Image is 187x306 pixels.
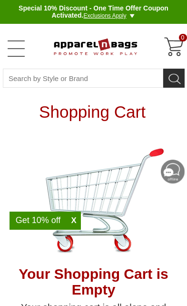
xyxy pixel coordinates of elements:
[67,216,81,225] span: X
[3,69,163,88] input: Search By Style or Brand
[161,36,184,59] a: 0
[39,103,146,133] h1: Shopping Cart
[17,135,170,274] img: empty shopping cart
[161,160,185,184] img: Chat-Offline-Icon-Mobile
[34,31,144,63] a: ApparelnBags
[167,71,182,85] img: search icon
[34,31,138,61] img: ApparelnBags.com Official Website
[10,216,67,224] div: Get 10% off
[7,39,26,58] a: Open Left Menu
[179,34,187,41] span: 0
[83,12,126,19] a: Exclusions Apply
[163,69,185,88] button: Search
